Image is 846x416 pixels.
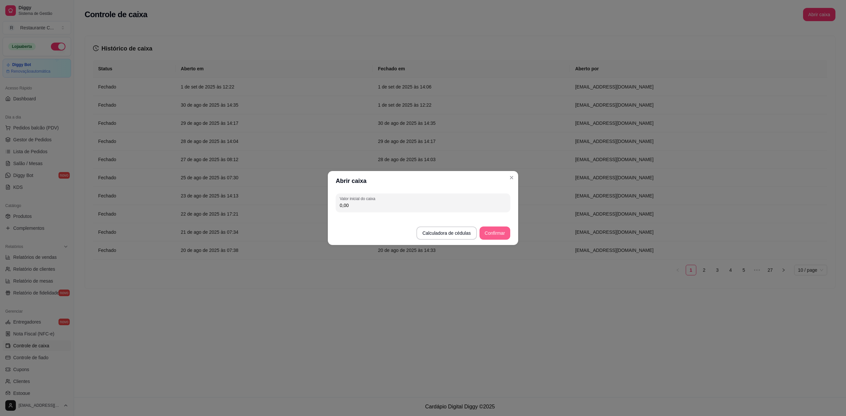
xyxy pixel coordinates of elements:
input: Valor inicial do caixa [340,202,506,209]
button: Confirmar [480,226,510,240]
header: Abrir caixa [328,171,518,191]
label: Valor inicial do caixa [340,196,377,201]
button: Close [506,172,517,183]
button: Calculadora de cédulas [416,226,477,240]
